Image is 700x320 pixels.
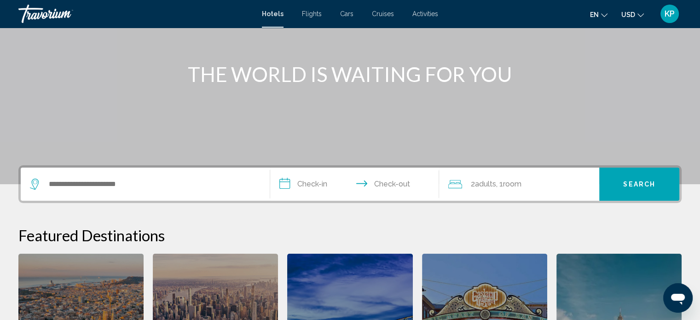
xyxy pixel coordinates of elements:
[21,168,679,201] div: Search widget
[262,10,283,17] a: Hotels
[496,178,521,191] span: , 1
[658,4,682,23] button: User Menu
[470,178,496,191] span: 2
[412,10,438,17] a: Activities
[663,283,693,313] iframe: Button to launch messaging window
[372,10,394,17] a: Cruises
[503,180,521,188] span: Room
[178,62,523,86] h1: THE WORLD IS WAITING FOR YOU
[439,168,599,201] button: Travelers: 2 adults, 0 children
[623,181,655,188] span: Search
[590,8,607,21] button: Change language
[665,9,675,18] span: KP
[302,10,322,17] a: Flights
[340,10,353,17] a: Cars
[590,11,599,18] span: en
[599,168,679,201] button: Search
[621,8,644,21] button: Change currency
[18,5,253,23] a: Travorium
[474,180,496,188] span: Adults
[621,11,635,18] span: USD
[18,226,682,244] h2: Featured Destinations
[270,168,440,201] button: Check in and out dates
